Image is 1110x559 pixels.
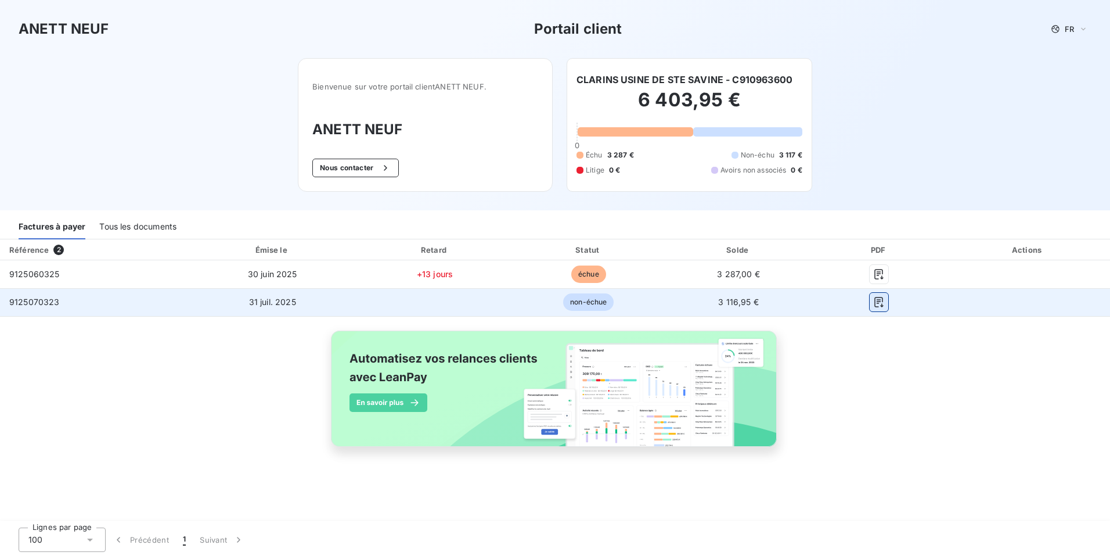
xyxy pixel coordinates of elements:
[720,165,787,175] span: Avoirs non associés
[312,82,538,91] span: Bienvenue sur votre portail client ANETT NEUF .
[19,19,109,40] h3: ANETT NEUF
[417,269,453,279] span: +13 jours
[99,215,176,239] div: Tous les documents
[193,528,251,552] button: Suivant
[312,119,538,140] h3: ANETT NEUF
[1065,24,1074,34] span: FR
[586,165,604,175] span: Litige
[586,150,603,160] span: Échu
[607,150,634,160] span: 3 287 €
[948,244,1108,256] div: Actions
[312,159,398,177] button: Nous contacter
[19,215,85,239] div: Factures à payer
[791,165,802,175] span: 0 €
[9,245,49,255] div: Référence
[9,269,60,279] span: 9125060325
[190,244,355,256] div: Émise le
[815,244,943,256] div: PDF
[667,244,810,256] div: Solde
[28,534,42,546] span: 100
[183,534,186,546] span: 1
[741,150,774,160] span: Non-échu
[248,269,297,279] span: 30 juin 2025
[779,150,802,160] span: 3 117 €
[576,88,802,123] h2: 6 403,95 €
[563,293,614,311] span: non-échue
[359,244,510,256] div: Retard
[575,141,579,150] span: 0
[717,269,760,279] span: 3 287,00 €
[249,297,296,307] span: 31 juil. 2025
[576,73,792,87] h6: CLARINS USINE DE STE SAVINE - C910963600
[534,19,622,40] h3: Portail client
[9,297,60,307] span: 9125070323
[320,324,790,467] img: banner
[176,528,193,552] button: 1
[571,266,606,283] span: échue
[609,165,620,175] span: 0 €
[53,245,64,255] span: 2
[718,297,759,307] span: 3 116,95 €
[106,528,176,552] button: Précédent
[515,244,662,256] div: Statut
